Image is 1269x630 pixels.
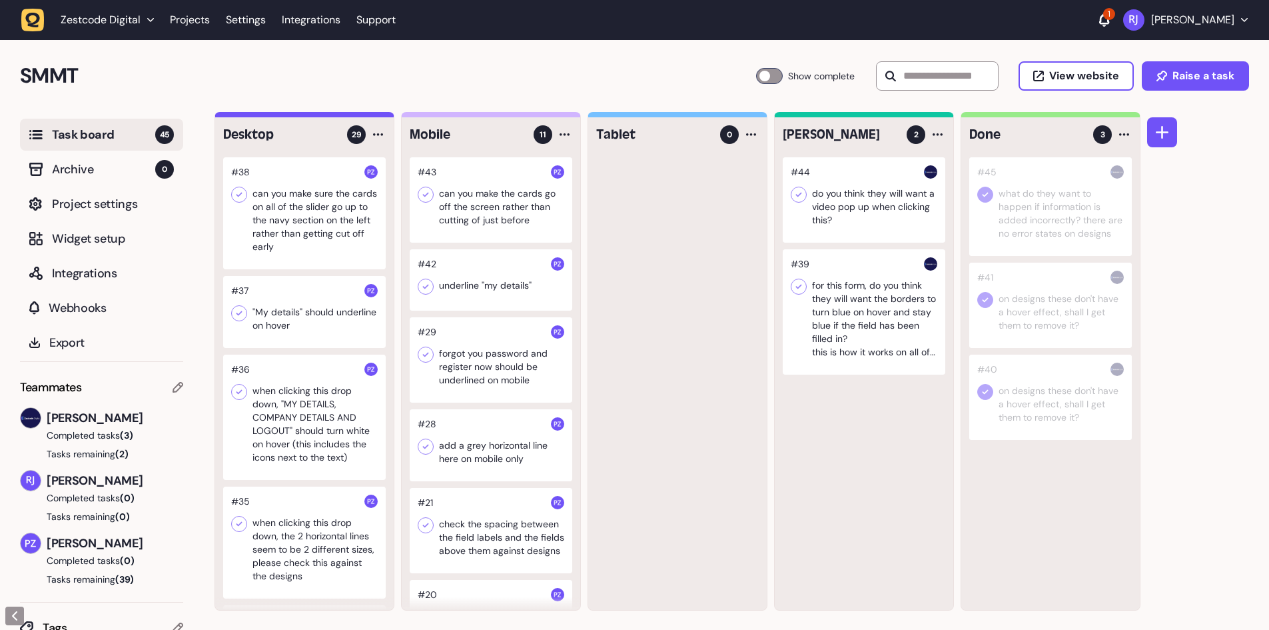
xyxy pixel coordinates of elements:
[21,533,41,553] img: Paris Zisis
[410,125,524,144] h4: Mobile
[21,8,162,32] button: Zestcode Digital
[20,223,183,255] button: Widget setup
[551,588,564,601] img: Paris Zisis
[1103,8,1115,20] div: 1
[223,125,338,144] h4: Desktop
[20,378,82,397] span: Teammates
[1123,9,1144,31] img: Riki-leigh Jones
[20,429,173,442] button: Completed tasks(3)
[20,554,173,567] button: Completed tasks(0)
[21,408,41,428] img: Harry Robinson
[120,492,135,504] span: (0)
[1110,271,1124,284] img: Harry Robinson
[1172,71,1234,81] span: Raise a task
[924,257,937,271] img: Harry Robinson
[20,573,183,586] button: Tasks remaining(39)
[551,257,564,271] img: Paris Zisis
[120,555,135,567] span: (0)
[120,429,133,441] span: (3)
[1019,61,1134,91] button: View website
[1049,71,1119,81] span: View website
[924,165,937,179] img: Harry Robinson
[727,129,732,141] span: 0
[47,534,183,553] span: [PERSON_NAME]
[20,491,173,505] button: Completed tasks(0)
[21,471,41,491] img: Riki-leigh Jones
[551,165,564,179] img: Paris Zisis
[226,8,266,32] a: Settings
[20,292,183,324] button: Webhooks
[969,125,1084,144] h4: Done
[115,511,130,523] span: (0)
[1142,61,1249,91] button: Raise a task
[52,125,155,144] span: Task board
[20,188,183,220] button: Project settings
[49,333,174,352] span: Export
[115,573,134,585] span: (39)
[364,284,378,297] img: Paris Zisis
[61,13,141,27] span: Zestcode Digital
[20,510,183,523] button: Tasks remaining(0)
[783,125,897,144] h4: Harry
[1110,165,1124,179] img: Harry Robinson
[52,229,174,248] span: Widget setup
[20,257,183,289] button: Integrations
[1100,129,1105,141] span: 3
[20,327,183,359] button: Export
[47,409,183,427] span: [PERSON_NAME]
[20,153,183,185] button: Archive0
[52,195,174,213] span: Project settings
[52,160,155,179] span: Archive
[115,448,129,460] span: (2)
[52,264,174,283] span: Integrations
[155,125,174,144] span: 45
[20,60,756,92] h2: SMMT
[282,8,340,32] a: Integrations
[1123,9,1248,31] button: [PERSON_NAME]
[364,495,378,508] img: Paris Zisis
[788,68,855,84] span: Show complete
[20,447,183,461] button: Tasks remaining(2)
[170,8,210,32] a: Projects
[551,325,564,339] img: Paris Zisis
[914,129,919,141] span: 2
[49,299,174,317] span: Webhooks
[364,165,378,179] img: Paris Zisis
[596,125,711,144] h4: Tablet
[551,496,564,509] img: Paris Zisis
[551,417,564,431] img: Paris Zisis
[540,129,546,141] span: 11
[1151,13,1234,27] p: [PERSON_NAME]
[352,129,362,141] span: 29
[364,363,378,376] img: Paris Zisis
[356,13,396,27] a: Support
[47,471,183,490] span: [PERSON_NAME]
[20,119,183,151] button: Task board45
[155,160,174,179] span: 0
[1110,363,1124,376] img: Harry Robinson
